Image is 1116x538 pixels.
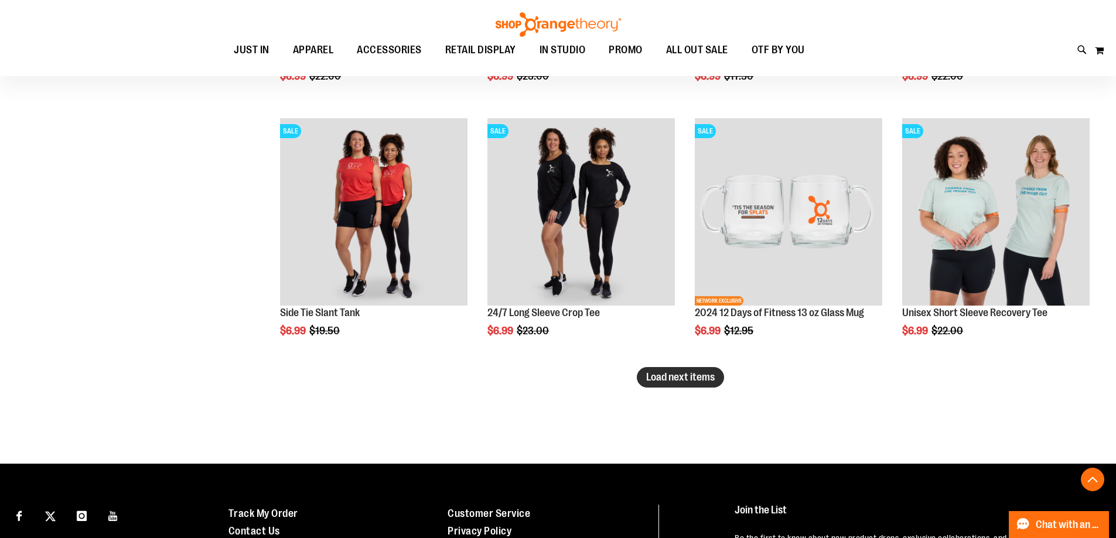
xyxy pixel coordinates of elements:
span: $12.95 [724,325,755,337]
img: Shop Orangetheory [494,12,623,37]
span: $6.99 [695,70,722,82]
a: 2024 12 Days of Fitness 13 oz Glass Mug [695,307,864,318]
span: $6.99 [487,325,515,337]
span: $6.99 [280,325,308,337]
span: SALE [695,124,716,138]
div: product [274,112,473,366]
div: product [896,112,1095,366]
a: Visit our X page [40,505,61,525]
a: 24/7 Long Sleeve Crop Tee [487,307,600,318]
img: Main image of 2024 12 Days of Fitness 13 oz Glass Mug [695,118,882,306]
a: Privacy Policy [448,525,511,537]
span: $6.99 [902,325,930,337]
span: $23.00 [517,70,551,82]
div: product [689,112,888,366]
a: 24/7 Long Sleeve Crop TeeSALE [487,118,675,307]
img: Main of 2024 AUGUST Unisex Short Sleeve Recovery Tee [902,118,1090,306]
span: NETWORK EXCLUSIVE [695,296,743,306]
span: SALE [280,124,301,138]
img: 24/7 Long Sleeve Crop Tee [487,118,675,306]
span: SALE [487,124,508,138]
span: ACCESSORIES [357,37,422,63]
a: Unisex Short Sleeve Recovery Tee [902,307,1047,318]
span: $6.99 [695,325,722,337]
button: Load next items [637,367,724,388]
button: Chat with an Expert [1009,511,1110,538]
a: Main image of 2024 12 Days of Fitness 13 oz Glass MugSALENETWORK EXCLUSIVE [695,118,882,307]
button: Back To Top [1081,468,1104,491]
img: Twitter [45,511,56,522]
a: Visit our Facebook page [9,505,29,525]
a: Visit our Youtube page [103,505,124,525]
div: product [482,112,681,366]
a: Side Tie Slant TankSALE [280,118,467,307]
span: JUST IN [234,37,269,63]
a: Main of 2024 AUGUST Unisex Short Sleeve Recovery TeeSALE [902,118,1090,307]
span: $6.99 [280,70,308,82]
a: Visit our Instagram page [71,505,92,525]
span: OTF BY YOU [752,37,805,63]
a: Side Tie Slant Tank [280,307,360,318]
span: Chat with an Expert [1036,519,1102,530]
span: RETAIL DISPLAY [445,37,516,63]
span: $22.00 [309,70,343,82]
span: ALL OUT SALE [666,37,728,63]
a: Track My Order [228,508,298,519]
a: Contact Us [228,525,280,537]
span: $6.99 [902,70,930,82]
span: $23.00 [517,325,551,337]
span: $17.50 [724,70,755,82]
span: APPAREL [293,37,334,63]
span: $19.50 [309,325,342,337]
span: $6.99 [487,70,515,82]
span: Load next items [646,371,715,383]
span: $22.00 [931,70,965,82]
img: Side Tie Slant Tank [280,118,467,306]
span: PROMO [609,37,643,63]
h4: Join the List [735,505,1089,526]
span: SALE [902,124,923,138]
span: $22.00 [931,325,965,337]
a: Customer Service [448,508,530,519]
span: IN STUDIO [540,37,586,63]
